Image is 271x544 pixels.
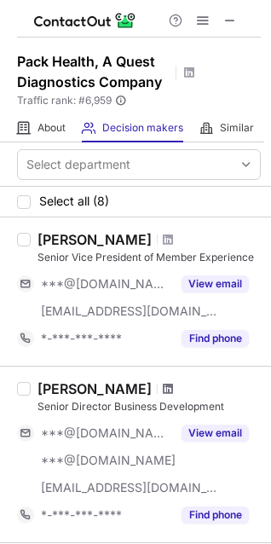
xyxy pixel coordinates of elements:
[182,275,249,292] button: Reveal Button
[41,480,218,495] span: [EMAIL_ADDRESS][DOMAIN_NAME]
[34,10,136,31] img: ContactOut v5.3.10
[37,399,261,414] div: Senior Director Business Development
[41,276,171,292] span: ***@[DOMAIN_NAME]
[182,330,249,347] button: Reveal Button
[220,121,254,135] span: Similar
[17,51,170,92] h1: Pack Health, A Quest Diagnostics Company
[102,121,183,135] span: Decision makers
[37,121,66,135] span: About
[26,156,130,173] div: Select department
[41,304,218,319] span: [EMAIL_ADDRESS][DOMAIN_NAME]
[17,95,112,107] span: Traffic rank: # 6,959
[41,453,176,468] span: ***@[DOMAIN_NAME]
[37,380,152,397] div: [PERSON_NAME]
[37,250,261,265] div: Senior Vice President of Member Experience
[182,425,249,442] button: Reveal Button
[37,231,152,248] div: [PERSON_NAME]
[182,506,249,524] button: Reveal Button
[39,194,109,208] span: Select all (8)
[41,425,171,441] span: ***@[DOMAIN_NAME]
